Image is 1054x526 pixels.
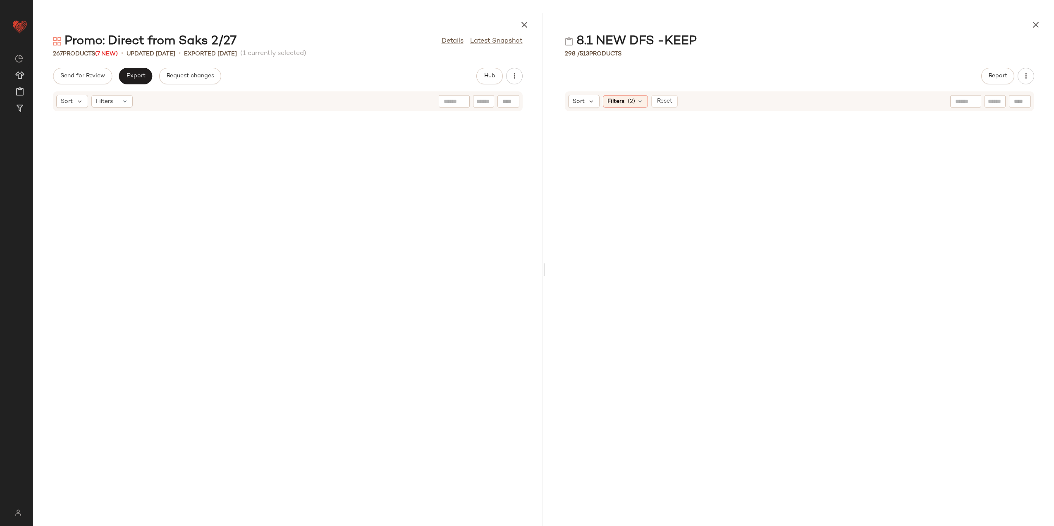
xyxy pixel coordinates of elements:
[53,51,63,57] span: 267
[240,49,306,59] span: (1 currently selected)
[651,95,678,108] button: Reset
[988,73,1007,79] span: Report
[476,68,503,84] button: Hub
[53,33,237,50] div: Promo: Direct from Saks 2/27
[96,97,113,106] span: Filters
[127,50,175,58] p: updated [DATE]
[580,51,589,57] span: 513
[95,51,118,57] span: (7 New)
[573,97,585,106] span: Sort
[483,73,495,79] span: Hub
[628,97,635,106] span: (2)
[10,509,26,516] img: svg%3e
[166,73,214,79] span: Request changes
[565,37,573,45] img: svg%3e
[442,36,464,46] a: Details
[607,97,624,106] span: Filters
[565,50,621,58] div: Products
[119,68,152,84] button: Export
[53,50,118,58] div: Products
[981,68,1014,84] button: Report
[12,18,28,35] img: heart_red.DM2ytmEG.svg
[126,73,145,79] span: Export
[121,49,123,59] span: •
[159,68,221,84] button: Request changes
[184,50,237,58] p: Exported [DATE]
[565,51,580,57] span: 298 /
[61,97,73,106] span: Sort
[60,73,105,79] span: Send for Review
[179,49,181,59] span: •
[53,37,61,45] img: svg%3e
[15,55,23,63] img: svg%3e
[657,98,672,105] span: Reset
[53,68,112,84] button: Send for Review
[470,36,523,46] a: Latest Snapshot
[565,33,697,50] div: 8.1 NEW DFS -KEEP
